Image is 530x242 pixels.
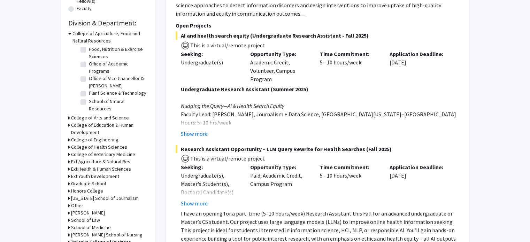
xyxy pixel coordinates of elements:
div: 5 - 10 hours/week [315,163,384,208]
h3: Ext Youth Development [71,173,119,180]
p: Opportunity Type: [250,163,309,171]
em: Nudging the Query—AI & Health Search Equity [181,102,284,109]
h3: Other [71,202,83,209]
h3: [PERSON_NAME] [71,209,105,217]
label: School of Natural Resources [89,98,147,112]
strong: Undergraduate Research Assistant (Summer 2025) [181,86,308,93]
p: Application Deadline: [390,50,449,58]
label: Office of Academic Programs [89,60,147,75]
span: AI and health search equity (Undergraduate Research Assistant - Fall 2025) [176,31,459,40]
div: Academic Credit, Volunteer, Campus Program [245,50,315,83]
h3: Honors College [71,187,103,195]
p: Opportunity Type: [250,50,309,58]
div: [DATE] [384,50,454,83]
h3: School of Medicine [71,224,111,231]
button: Show more [181,199,208,208]
p: Seeking: [181,163,240,171]
h3: College of Arts and Science [71,114,129,122]
h3: Ext Agriculture & Natural Res [71,158,130,165]
label: Plant Science & Technology [89,89,146,97]
label: Food, Nutrition & Exercise Sciences [89,46,147,60]
h3: College of Education & Human Development [71,122,148,136]
span: Faculty Lead: [PERSON_NAME], Journalism + Data Science, [GEOGRAPHIC_DATA][US_STATE]–[GEOGRAPHIC_D... [181,111,456,118]
button: Show more [181,130,208,138]
iframe: Chat [5,211,30,237]
div: Paid, Academic Credit, Campus Program [245,163,315,208]
h3: College of Veterinary Medicine [71,151,135,158]
h2: Division & Department: [68,19,148,27]
p: Application Deadline: [390,163,449,171]
span: This is a virtual/remote project [190,155,265,162]
h3: [US_STATE] School of Journalism [71,195,139,202]
div: 5 - 10 hours/week [315,50,384,83]
span: This is a virtual/remote project [190,42,265,49]
div: Undergraduate(s) [181,58,240,67]
label: Office of Vice Chancellor & [PERSON_NAME] [89,75,147,89]
p: Seeking: [181,50,240,58]
h3: College of Agriculture, Food and Natural Resources [72,30,148,45]
p: Open Projects [176,21,459,30]
p: Time Commitment: [320,50,379,58]
div: [DATE] [384,163,454,208]
p: Time Commitment: [320,163,379,171]
h3: College of Engineering [71,136,118,143]
span: Research Assistant Opportunity – LLM Query Rewrite for Health Searches (Fall 2025) [176,145,459,153]
h3: [PERSON_NAME] School of Nursing [71,231,143,239]
label: Faculty [77,5,92,12]
h3: School of Law [71,217,100,224]
div: Undergraduate(s), Master's Student(s), Doctoral Candidate(s) (PhD, MD, DMD, PharmD, etc.) [181,171,240,213]
span: Hours: 5~10 hrs/week [181,119,231,126]
h3: College of Health Sciences [71,143,127,151]
h3: Graduate School [71,180,106,187]
h3: Ext Health & Human Sciences [71,165,131,173]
